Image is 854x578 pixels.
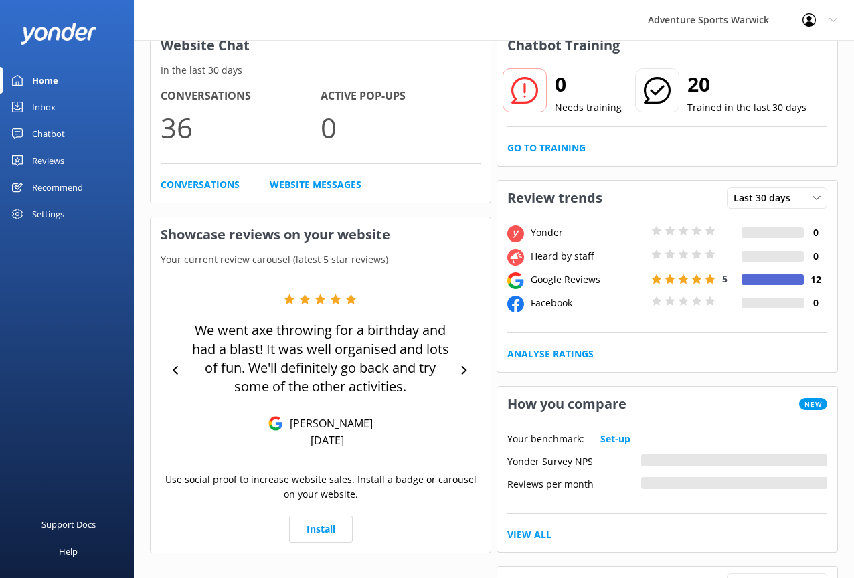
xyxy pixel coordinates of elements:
[527,225,648,240] div: Yonder
[804,249,827,264] h4: 0
[722,272,728,285] span: 5
[187,321,455,396] p: We went axe throwing for a birthday and had a blast! It was well organised and lots of fun. We'll...
[283,416,373,431] p: [PERSON_NAME]
[161,105,321,150] p: 36
[527,296,648,310] div: Facebook
[161,177,240,192] a: Conversations
[161,472,481,502] p: Use social proof to increase website sales. Install a badge or carousel on your website.
[497,181,612,215] h3: Review trends
[507,431,584,446] p: Your benchmark:
[507,347,594,361] a: Analyse Ratings
[527,272,648,287] div: Google Reviews
[600,431,630,446] a: Set-up
[555,68,622,100] h2: 0
[321,88,481,105] h4: Active Pop-ups
[32,67,58,94] div: Home
[32,147,64,174] div: Reviews
[151,63,491,78] p: In the last 30 days
[311,433,344,448] p: [DATE]
[507,477,641,489] div: Reviews per month
[734,191,798,205] span: Last 30 days
[20,23,97,45] img: yonder-white-logo.png
[59,538,78,565] div: Help
[161,88,321,105] h4: Conversations
[497,28,630,63] h3: Chatbot Training
[32,120,65,147] div: Chatbot
[270,177,361,192] a: Website Messages
[32,201,64,227] div: Settings
[527,249,648,264] div: Heard by staff
[151,28,491,63] h3: Website Chat
[32,94,56,120] div: Inbox
[268,416,283,431] img: Google Reviews
[804,296,827,310] h4: 0
[804,225,827,240] h4: 0
[151,252,491,267] p: Your current review carousel (latest 5 star reviews)
[555,100,622,115] p: Needs training
[321,105,481,150] p: 0
[497,387,636,421] h3: How you compare
[507,454,641,466] div: Yonder Survey NPS
[687,100,806,115] p: Trained in the last 30 days
[289,516,353,543] a: Install
[799,398,827,410] span: New
[507,140,586,155] a: Go to Training
[507,527,551,542] a: View All
[687,68,806,100] h2: 20
[804,272,827,287] h4: 12
[41,511,96,538] div: Support Docs
[151,217,491,252] h3: Showcase reviews on your website
[32,174,83,201] div: Recommend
